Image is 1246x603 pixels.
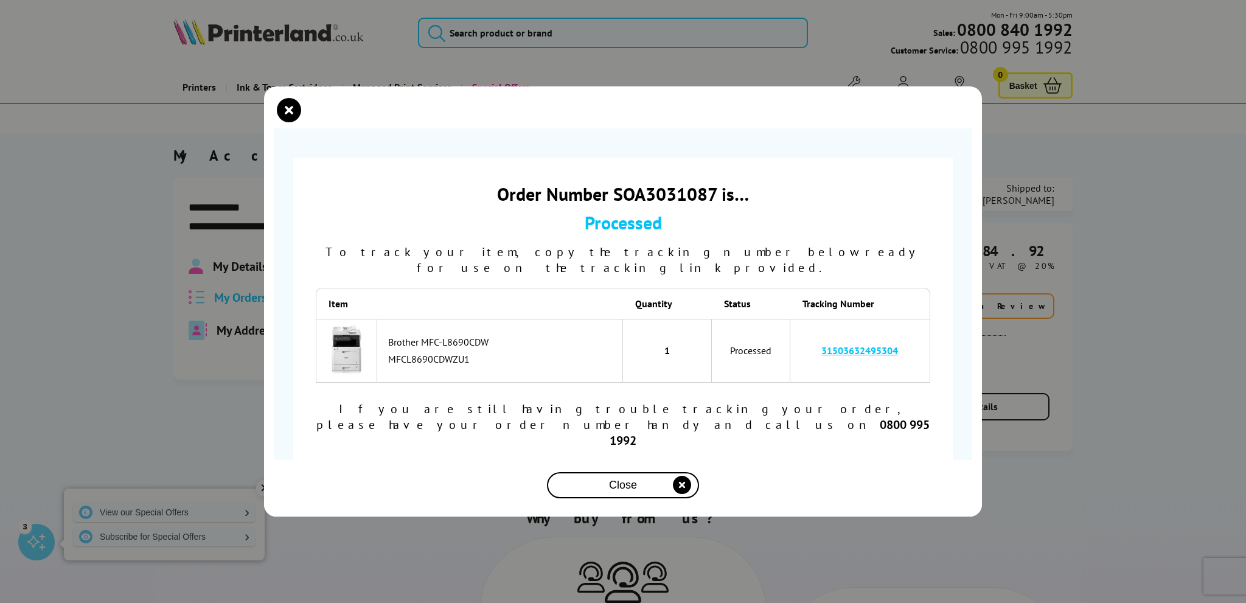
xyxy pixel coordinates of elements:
[821,344,898,357] a: 31503632495304
[388,353,616,365] div: MFCL8690CDWZU1
[316,288,377,319] th: Item
[316,401,930,448] div: If you are still having trouble tracking your order, please have your order number handy and call...
[790,288,930,319] th: Tracking Number
[712,288,790,319] th: Status
[280,101,298,119] button: close modal
[388,336,616,348] div: Brother MFC-L8690CDW
[623,319,712,383] td: 1
[316,182,930,206] div: Order Number SOA3031087 is…
[322,326,371,374] img: Brother MFC-L8690CDW
[609,479,637,492] span: Close
[623,288,712,319] th: Quantity
[325,244,921,276] span: To track your item, copy the tracking number below ready for use on the tracking link provided.
[610,417,930,448] b: 0800 995 1992
[547,472,699,498] button: close modal
[316,211,930,234] div: Processed
[712,319,790,383] td: Processed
